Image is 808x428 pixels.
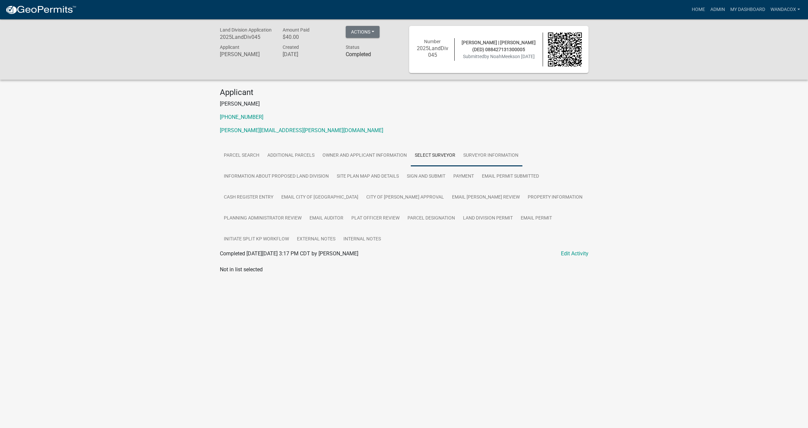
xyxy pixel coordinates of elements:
[293,229,339,250] a: External Notes
[220,187,277,208] a: Cash Register Entry
[459,145,522,166] a: Surveyor Information
[728,3,768,16] a: My Dashboard
[403,166,449,187] a: Sign and Submit
[220,100,588,108] p: [PERSON_NAME]
[220,34,273,40] h6: 2025LandDiv045
[220,266,588,274] div: Not in list selected
[220,88,588,97] h4: Applicant
[548,33,582,66] img: QR code
[524,187,586,208] a: Property Information
[404,208,459,229] a: Parcel Designation
[517,208,556,229] a: Email Permit
[346,51,371,57] strong: Completed
[220,114,263,120] a: [PHONE_NUMBER]
[339,229,385,250] a: Internal Notes
[463,54,535,59] span: Submitted on [DATE]
[220,250,358,257] span: Completed [DATE][DATE] 3:17 PM CDT by [PERSON_NAME]
[220,166,333,187] a: Information about proposed land division
[277,187,362,208] a: Email City of [GEOGRAPHIC_DATA]
[306,208,347,229] a: Email Auditor
[362,187,448,208] a: City of [PERSON_NAME] Approval
[478,166,543,187] a: Email permit submitted
[768,3,803,16] a: WandaCox
[333,166,403,187] a: Site Plan Map and Details
[561,250,588,258] a: Edit Activity
[448,187,524,208] a: Email [PERSON_NAME] Review
[462,40,536,52] span: [PERSON_NAME] | [PERSON_NAME] (DED) 088427131300005
[220,145,263,166] a: Parcel search
[346,26,380,38] button: Actions
[220,27,272,33] span: Land Division Application
[220,44,239,50] span: Applicant
[263,145,318,166] a: Additional Parcels
[689,3,708,16] a: Home
[449,166,478,187] a: Payment
[283,34,336,40] h6: $40.00
[318,145,411,166] a: Owner and Applicant Information
[484,54,515,59] span: by NoahMeeks
[220,51,273,57] h6: [PERSON_NAME]
[220,229,293,250] a: Initiate Split KP Workflow
[411,145,459,166] a: Select Surveyor
[283,27,310,33] span: Amount Paid
[220,127,383,133] a: [PERSON_NAME][EMAIL_ADDRESS][PERSON_NAME][DOMAIN_NAME]
[220,208,306,229] a: Planning Administrator Review
[346,44,359,50] span: Status
[283,44,299,50] span: Created
[459,208,517,229] a: Land Division Permit
[416,45,450,58] h6: 2025LandDiv045
[424,39,441,44] span: Number
[708,3,728,16] a: Admin
[347,208,404,229] a: Plat Officer Review
[283,51,336,57] h6: [DATE]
